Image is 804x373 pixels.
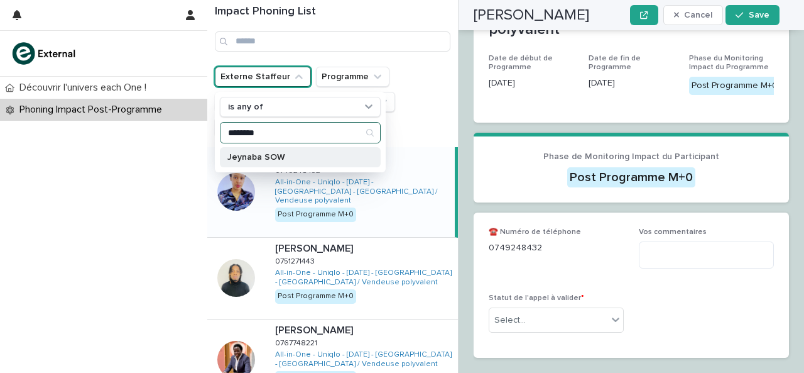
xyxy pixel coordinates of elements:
p: 0749248432 [489,242,624,255]
button: Externe Staffeur [215,67,311,87]
span: Statut de l'appel à valider [489,294,584,302]
p: [PERSON_NAME] [275,322,356,337]
div: Select... [494,314,526,327]
button: Cancel [663,5,724,25]
h2: [PERSON_NAME] [474,6,589,25]
div: Search [220,122,381,143]
img: bc51vvfgR2QLHU84CWIQ [10,41,79,66]
span: Phase du Monitoring Impact du Programme [689,55,769,71]
p: 0751271443 [275,255,317,266]
div: Post Programme M+0 [275,289,356,303]
p: [PERSON_NAME] [275,240,356,255]
div: Post Programme M+0 [275,208,356,221]
span: Save [749,11,769,19]
p: Phoning Impact Post-Programme [14,104,172,116]
p: [DATE] [489,77,573,90]
input: Search [220,123,380,143]
p: Découvrir l'univers each One ! [14,82,156,94]
span: Phase de Monitoring Impact du Participant [543,152,719,161]
p: is any of [228,102,263,113]
button: Save [725,5,779,25]
a: All-in-One - Uniqlo - [DATE] - [GEOGRAPHIC_DATA] - [GEOGRAPHIC_DATA] / Vendeuse polyvalent [275,269,453,287]
div: Post Programme M+0 [689,77,780,95]
span: ☎️ Numéro de téléphone [489,228,581,236]
a: [PERSON_NAME][PERSON_NAME] 07512714430751271443 All-in-One - Uniqlo - [DATE] - [GEOGRAPHIC_DATA] ... [207,238,458,320]
p: 0767748221 [275,337,320,348]
span: Date de fin de Programme [589,55,641,71]
input: Search [215,31,450,52]
p: [DATE] [589,77,673,90]
p: Jeynaba SOW [227,153,361,162]
a: All-in-One - Uniqlo - [DATE] - [GEOGRAPHIC_DATA] - [GEOGRAPHIC_DATA] / Vendeuse polyvalent [275,350,453,369]
button: Programme [316,67,389,87]
h1: Impact Phoning List [215,5,450,19]
a: [PERSON_NAME][PERSON_NAME] 07492484320749248432 All-in-One - Uniqlo - [DATE] - [GEOGRAPHIC_DATA] ... [207,147,458,238]
span: Vos commentaires [639,228,707,236]
div: Post Programme M+0 [567,167,695,187]
span: Cancel [684,11,712,19]
a: All-in-One - Uniqlo - [DATE] - [GEOGRAPHIC_DATA] - [GEOGRAPHIC_DATA] / Vendeuse polyvalent [275,178,450,205]
span: Date de début de Programme [489,55,553,71]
